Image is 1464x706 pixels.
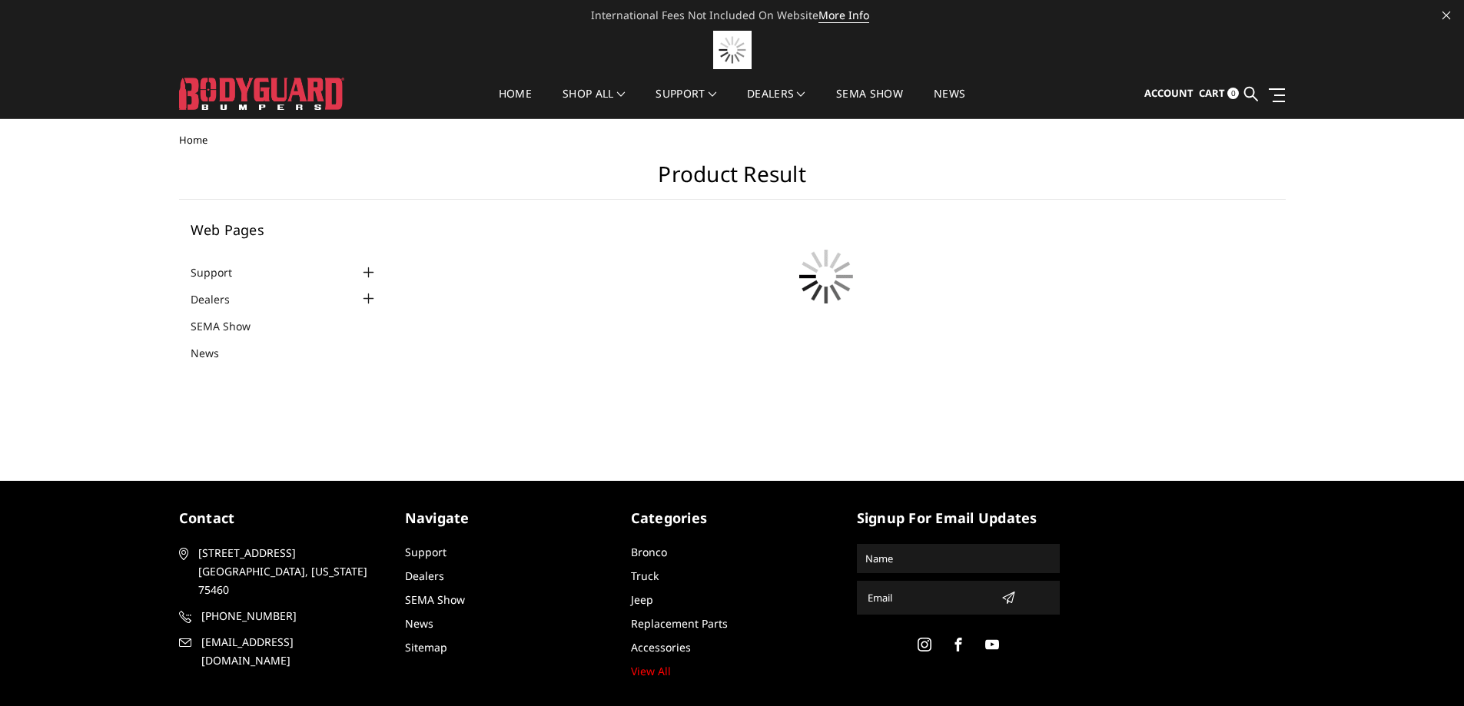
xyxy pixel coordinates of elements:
[191,318,270,334] a: SEMA Show
[179,133,207,147] span: Home
[656,88,716,118] a: Support
[1144,86,1193,100] span: Account
[201,607,380,625] span: [PHONE_NUMBER]
[405,568,444,583] a: Dealers
[1144,73,1193,114] a: Account
[631,616,728,631] a: Replacement Parts
[857,508,1060,529] h5: signup for email updates
[631,640,691,655] a: Accessories
[861,585,995,610] input: Email
[191,264,251,280] a: Support
[179,161,1286,200] h1: Product Result
[405,592,465,607] a: SEMA Show
[405,508,608,529] h5: Navigate
[713,31,752,69] img: preloader.gif
[818,8,869,23] a: More Info
[631,568,659,583] a: Truck
[499,88,532,118] a: Home
[631,592,653,607] a: Jeep
[191,223,378,237] h5: Web Pages
[859,546,1057,571] input: Name
[179,78,344,110] img: BODYGUARD BUMPERS
[179,607,382,625] a: [PHONE_NUMBER]
[934,88,965,118] a: News
[191,345,238,361] a: News
[405,640,447,655] a: Sitemap
[788,238,865,315] img: preloader.gif
[631,545,667,559] a: Bronco
[631,508,834,529] h5: Categories
[836,88,903,118] a: SEMA Show
[1227,88,1239,99] span: 0
[1199,73,1239,114] a: Cart 0
[179,508,382,529] h5: contact
[198,544,377,599] span: [STREET_ADDRESS] [GEOGRAPHIC_DATA], [US_STATE] 75460
[405,545,447,559] a: Support
[191,291,249,307] a: Dealers
[405,616,433,631] a: News
[747,88,805,118] a: Dealers
[179,633,382,670] a: [EMAIL_ADDRESS][DOMAIN_NAME]
[563,88,625,118] a: shop all
[631,664,671,678] a: View All
[1199,86,1225,100] span: Cart
[201,633,380,670] span: [EMAIL_ADDRESS][DOMAIN_NAME]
